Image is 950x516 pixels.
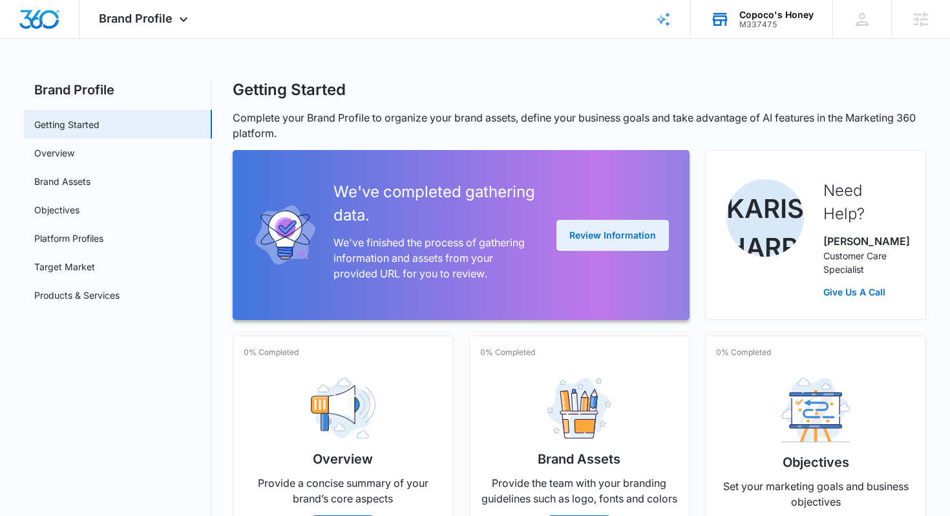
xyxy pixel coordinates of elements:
h2: Overview [313,449,373,469]
p: Customer Care Specialist [823,249,905,276]
a: Getting Started [34,118,100,131]
span: Brand Profile [99,12,173,25]
h2: Need Help? [823,179,905,226]
p: 0% Completed [716,347,771,358]
p: 0% Completed [480,347,535,358]
div: account id [739,20,814,29]
a: Give Us A Call [823,285,905,299]
a: Brand Assets [34,175,90,188]
h2: Brand Assets [538,449,620,469]
p: [PERSON_NAME] [823,233,905,249]
div: account name [739,10,814,20]
p: Provide a concise summary of your brand’s core aspects [244,475,443,506]
h2: Brand Profile [24,80,212,100]
a: Platform Profiles [34,231,103,245]
button: Review Information [556,220,669,251]
h2: Objectives [783,453,849,472]
h1: Getting Started [233,80,346,100]
a: Overview [34,146,74,160]
h2: We've completed gathering data. [333,180,536,227]
p: Provide the team with your branding guidelines such as logo, fonts and colors [480,475,679,506]
a: Products & Services [34,288,120,302]
a: Target Market [34,260,95,274]
p: Set your marketing goals and business objectives [716,478,915,510]
p: We've finished the process of gathering information and assets from your provided URL for you to ... [333,235,536,281]
img: Karissa Harris [726,179,804,257]
a: Objectives [34,203,79,217]
p: 0% Completed [244,347,299,358]
p: Complete your Brand Profile to organize your brand assets, define your business goals and take ad... [233,110,927,141]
